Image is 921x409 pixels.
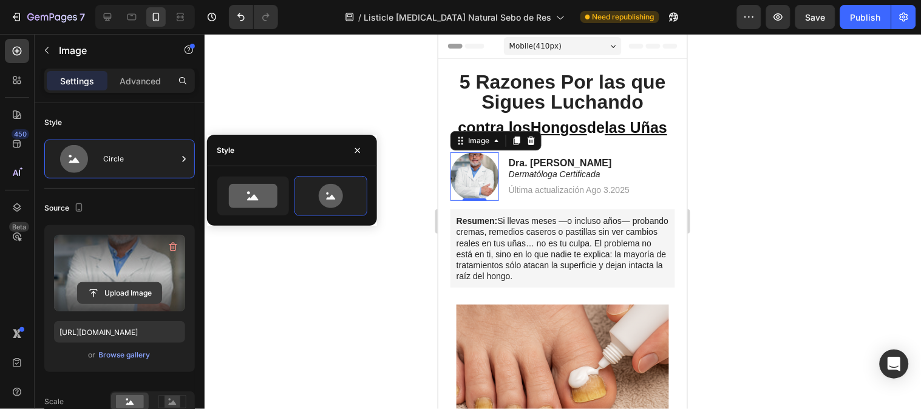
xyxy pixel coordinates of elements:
[364,11,551,24] span: Listicle [MEDICAL_DATA] Natural Sebo de Res
[44,396,64,407] div: Scale
[795,5,835,29] button: Save
[80,10,85,24] p: 7
[99,350,151,360] div: Browse gallery
[806,12,826,22] span: Save
[54,321,185,343] input: https://example.com/image.jpg
[840,5,891,29] button: Publish
[18,271,231,405] img: gempages_535125723526988904-20a788c2-9b5f-4b42-86cb-f63c95f6bcfe.jpg
[98,349,151,361] button: Browse gallery
[358,11,361,24] span: /
[229,5,278,29] div: Undo/Redo
[851,11,881,24] div: Publish
[5,5,90,29] button: 7
[44,200,86,217] div: Source
[12,129,29,139] div: 450
[438,34,687,409] iframe: Design area
[880,350,909,379] div: Open Intercom Messenger
[60,75,94,87] p: Settings
[77,282,162,304] button: Upload Image
[120,75,161,87] p: Advanced
[9,222,29,232] div: Beta
[217,145,234,156] div: Style
[593,12,654,22] span: Need republishing
[44,117,62,128] div: Style
[89,348,96,362] span: or
[59,43,162,58] p: Image
[103,145,177,173] div: Circle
